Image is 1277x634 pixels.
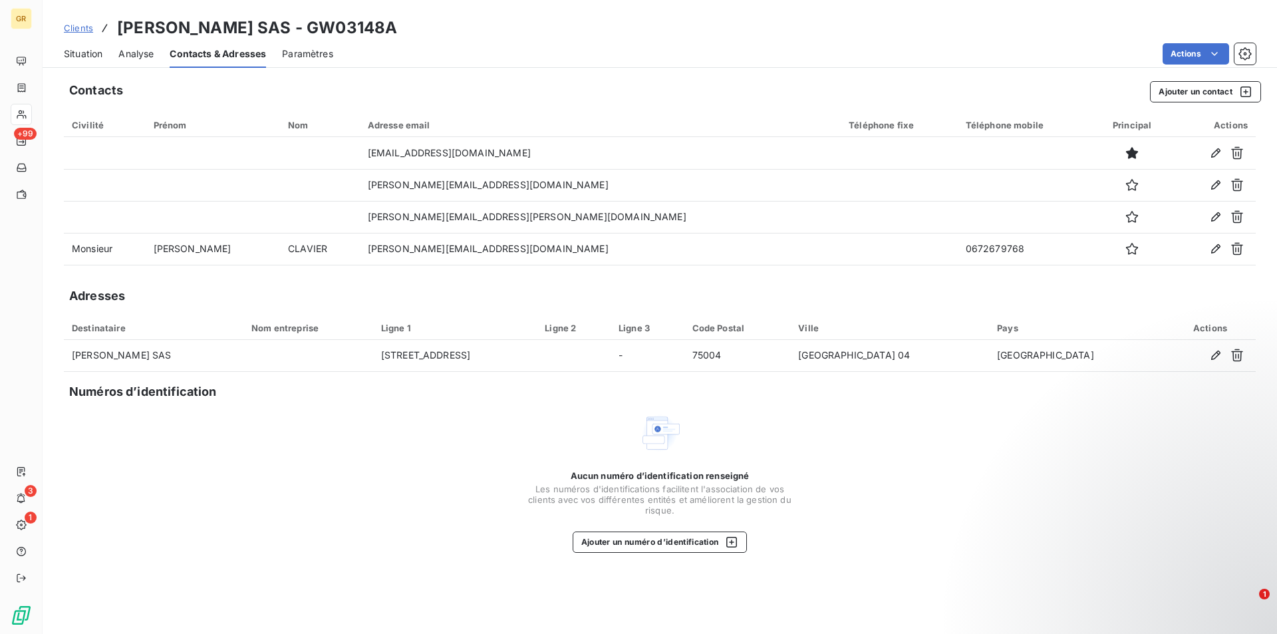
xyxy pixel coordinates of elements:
[849,120,950,130] div: Téléphone fixe
[1150,81,1261,102] button: Ajouter un contact
[360,233,841,265] td: [PERSON_NAME][EMAIL_ADDRESS][DOMAIN_NAME]
[573,532,748,553] button: Ajouter un numéro d’identification
[69,383,217,401] h5: Numéros d’identification
[72,120,138,130] div: Civilité
[288,120,351,130] div: Nom
[14,128,37,140] span: +99
[118,47,154,61] span: Analyse
[638,412,681,454] img: Empty state
[154,120,273,130] div: Prénom
[1259,589,1270,599] span: 1
[684,340,791,372] td: 75004
[146,233,281,265] td: [PERSON_NAME]
[117,16,397,40] h3: [PERSON_NAME] SAS - GW03148A
[1232,589,1264,621] iframe: Intercom live chat
[619,323,676,333] div: Ligne 3
[11,605,32,626] img: Logo LeanPay
[360,201,841,233] td: [PERSON_NAME][EMAIL_ADDRESS][PERSON_NAME][DOMAIN_NAME]
[966,120,1085,130] div: Téléphone mobile
[282,47,333,61] span: Paramètres
[692,323,783,333] div: Code Postal
[170,47,266,61] span: Contacts & Adresses
[798,323,981,333] div: Ville
[251,323,365,333] div: Nom entreprise
[381,323,529,333] div: Ligne 1
[72,323,235,333] div: Destinataire
[527,484,793,516] span: Les numéros d'identifications facilitent l'association de vos clients avec vos différentes entité...
[958,233,1093,265] td: 0672679768
[571,470,750,481] span: Aucun numéro d’identification renseigné
[64,21,93,35] a: Clients
[64,340,243,372] td: [PERSON_NAME] SAS
[997,323,1157,333] div: Pays
[373,340,537,372] td: [STREET_ADDRESS]
[790,340,989,372] td: [GEOGRAPHIC_DATA] 04
[25,512,37,524] span: 1
[11,8,32,29] div: GR
[64,47,102,61] span: Situation
[1101,120,1163,130] div: Principal
[1179,120,1248,130] div: Actions
[1173,323,1248,333] div: Actions
[989,340,1165,372] td: [GEOGRAPHIC_DATA]
[611,340,684,372] td: -
[360,137,841,169] td: [EMAIL_ADDRESS][DOMAIN_NAME]
[69,287,125,305] h5: Adresses
[545,323,603,333] div: Ligne 2
[25,485,37,497] span: 3
[368,120,833,130] div: Adresse email
[64,23,93,33] span: Clients
[64,233,146,265] td: Monsieur
[360,169,841,201] td: [PERSON_NAME][EMAIL_ADDRESS][DOMAIN_NAME]
[280,233,359,265] td: CLAVIER
[1163,43,1229,65] button: Actions
[69,81,123,100] h5: Contacts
